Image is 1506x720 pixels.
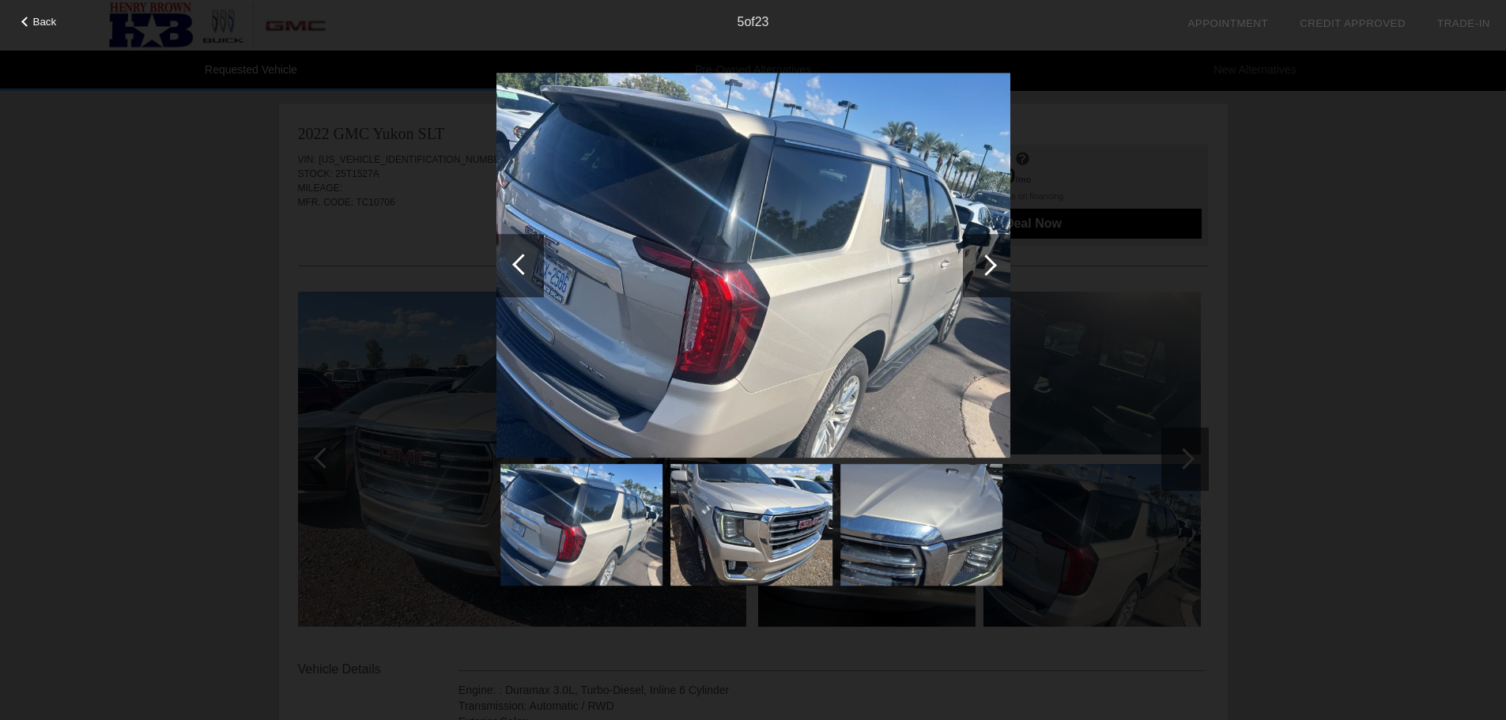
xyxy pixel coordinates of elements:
a: Appointment [1187,17,1268,29]
img: 7.jpg [840,464,1002,586]
a: Trade-In [1437,17,1490,29]
span: 5 [737,15,744,28]
img: 6.jpg [670,464,832,586]
img: 5.jpg [500,464,662,586]
img: 5.jpg [496,73,1010,458]
a: Credit Approved [1300,17,1406,29]
span: 23 [755,15,769,28]
span: Back [33,16,57,28]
